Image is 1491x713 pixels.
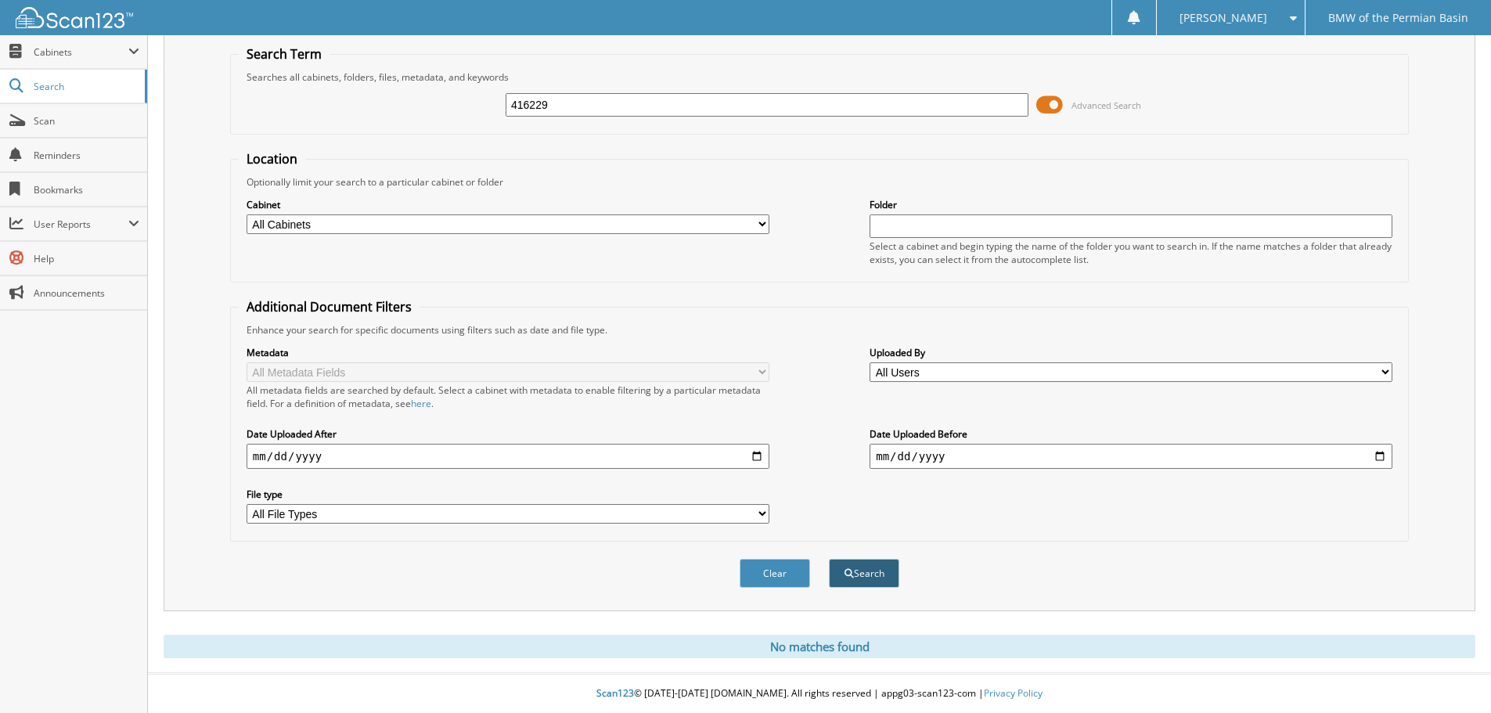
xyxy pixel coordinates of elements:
legend: Search Term [239,45,330,63]
span: [PERSON_NAME] [1179,13,1267,23]
label: Metadata [247,346,769,359]
div: No matches found [164,635,1475,658]
span: Scan123 [596,686,634,700]
label: Date Uploaded Before [870,427,1392,441]
legend: Additional Document Filters [239,298,420,315]
input: start [247,444,769,469]
label: File type [247,488,769,501]
label: Date Uploaded After [247,427,769,441]
span: Scan [34,114,139,128]
input: end [870,444,1392,469]
span: BMW of the Permian Basin [1328,13,1468,23]
div: Enhance your search for specific documents using filters such as date and file type. [239,323,1400,337]
span: User Reports [34,218,128,231]
div: Optionally limit your search to a particular cabinet or folder [239,175,1400,189]
div: Select a cabinet and begin typing the name of the folder you want to search in. If the name match... [870,239,1392,266]
span: Search [34,80,137,93]
a: Privacy Policy [984,686,1043,700]
div: © [DATE]-[DATE] [DOMAIN_NAME]. All rights reserved | appg03-scan123-com | [148,675,1491,713]
div: All metadata fields are searched by default. Select a cabinet with metadata to enable filtering b... [247,384,769,410]
iframe: Chat Widget [1413,638,1491,713]
legend: Location [239,150,305,167]
label: Folder [870,198,1392,211]
span: Bookmarks [34,183,139,196]
div: Searches all cabinets, folders, files, metadata, and keywords [239,70,1400,84]
img: scan123-logo-white.svg [16,7,133,28]
label: Cabinet [247,198,769,211]
span: Cabinets [34,45,128,59]
span: Announcements [34,286,139,300]
span: Help [34,252,139,265]
span: Advanced Search [1071,99,1141,111]
span: Reminders [34,149,139,162]
button: Clear [740,559,810,588]
a: here [411,397,431,410]
label: Uploaded By [870,346,1392,359]
button: Search [829,559,899,588]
